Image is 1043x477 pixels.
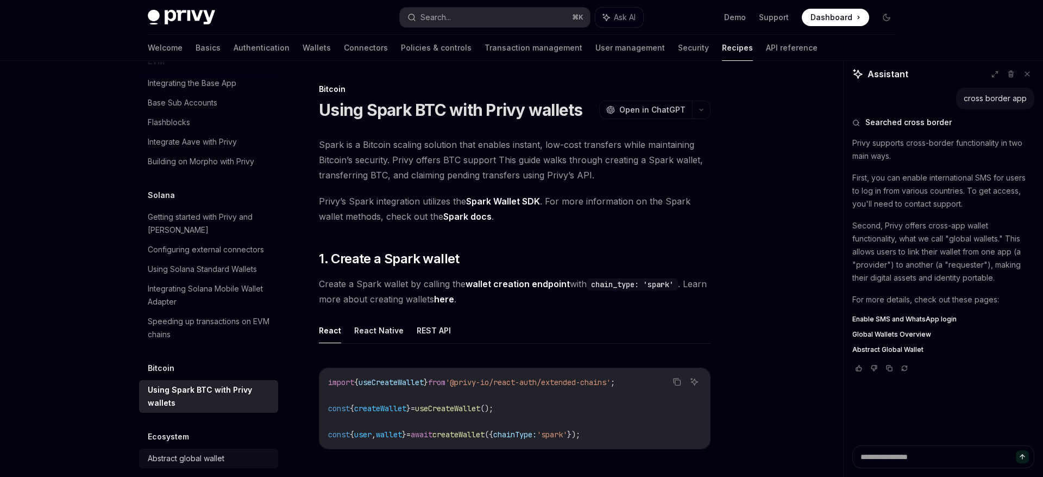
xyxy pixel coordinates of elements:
[724,12,746,23] a: Demo
[434,294,454,305] a: here
[614,12,636,23] span: Ask AI
[611,377,615,387] span: ;
[406,404,411,413] span: }
[344,35,388,61] a: Connectors
[196,35,221,61] a: Basics
[319,137,711,183] span: Spark is a Bitcoin scaling solution that enables instant, low-cost transfers while maintaining Bi...
[595,35,665,61] a: User management
[148,116,190,129] div: Flashblocks
[493,430,537,439] span: chainType:
[964,93,1027,104] div: cross border app
[537,430,567,439] span: 'spark'
[139,132,278,152] a: Integrate Aave with Privy
[852,345,1034,354] a: Abstract Global Wallet
[319,100,583,120] h1: Using Spark BTC with Privy wallets
[599,101,692,119] button: Open in ChatGPT
[328,430,350,439] span: const
[466,196,540,207] a: Spark Wallet SDK
[148,282,272,308] div: Integrating Solana Mobile Wallet Adapter
[466,278,570,290] a: wallet creation endpoint
[852,117,1034,128] button: Searched cross border
[443,211,492,222] a: Spark docs
[1016,450,1029,463] button: Send message
[445,377,611,387] span: '@privy-io/react-auth/extended-chains'
[865,117,952,128] span: Searched cross border
[810,12,852,23] span: Dashboard
[139,279,278,312] a: Integrating Solana Mobile Wallet Adapter
[148,362,174,375] h5: Bitcoin
[319,318,341,343] button: React
[428,377,445,387] span: from
[759,12,789,23] a: Support
[148,315,272,341] div: Speeding up transactions on EVM chains
[766,35,818,61] a: API reference
[354,430,372,439] span: user
[852,315,957,324] span: Enable SMS and WhatsApp login
[480,404,493,413] span: ();
[372,430,376,439] span: ,
[139,73,278,93] a: Integrating the Base App
[687,375,701,389] button: Ask AI
[354,377,359,387] span: {
[139,152,278,171] a: Building on Morpho with Privy
[678,35,709,61] a: Security
[354,404,406,413] span: createWallet
[420,11,451,24] div: Search...
[319,250,460,268] span: 1. Create a Spark wallet
[350,430,354,439] span: {
[852,330,1034,339] a: Global Wallets Overview
[852,315,1034,324] a: Enable SMS and WhatsApp login
[670,375,684,389] button: Copy the contents from the code block
[148,430,189,443] h5: Ecosystem
[139,312,278,344] a: Speeding up transactions on EVM chains
[878,9,895,26] button: Toggle dark mode
[852,330,931,339] span: Global Wallets Overview
[485,430,493,439] span: ({
[485,35,582,61] a: Transaction management
[319,194,711,224] span: Privy’s Spark integration utilizes the . For more information on the Spark wallet methods, check ...
[802,9,869,26] a: Dashboard
[350,404,354,413] span: {
[567,430,580,439] span: });
[415,404,480,413] span: useCreateWallet
[139,113,278,132] a: Flashblocks
[148,35,183,61] a: Welcome
[406,430,411,439] span: =
[139,380,278,413] a: Using Spark BTC with Privy wallets
[148,135,237,148] div: Integrate Aave with Privy
[376,430,402,439] span: wallet
[319,276,711,307] span: Create a Spark wallet by calling the with . Learn more about creating wallets .
[432,430,485,439] span: createWallet
[411,404,415,413] span: =
[424,377,428,387] span: }
[328,404,350,413] span: const
[148,243,264,256] div: Configuring external connectors
[148,77,236,90] div: Integrating the Base App
[359,377,424,387] span: useCreateWallet
[572,13,583,22] span: ⌘ K
[868,67,908,80] span: Assistant
[595,8,643,27] button: Ask AI
[328,377,354,387] span: import
[148,383,272,410] div: Using Spark BTC with Privy wallets
[139,207,278,240] a: Getting started with Privy and [PERSON_NAME]
[400,8,590,27] button: Search...⌘K
[587,278,678,290] code: chain_type: 'spark'
[402,430,406,439] span: }
[139,259,278,279] a: Using Solana Standard Wallets
[852,219,1034,284] p: Second, Privy offers cross-app wallet functionality, what we call "global wallets." This allows u...
[411,430,432,439] span: await
[722,35,753,61] a: Recipes
[401,35,472,61] a: Policies & controls
[148,155,254,168] div: Building on Morpho with Privy
[139,93,278,113] a: Base Sub Accounts
[148,189,175,202] h5: Solana
[148,10,215,25] img: dark logo
[852,171,1034,210] p: First, you can enable international SMS for users to log in from various countries. To get access...
[852,293,1034,306] p: For more details, check out these pages:
[354,318,404,343] button: React Native
[852,137,1034,163] p: Privy supports cross-border functionality in two main ways.
[619,104,686,115] span: Open in ChatGPT
[852,345,923,354] span: Abstract Global Wallet
[417,318,451,343] button: REST API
